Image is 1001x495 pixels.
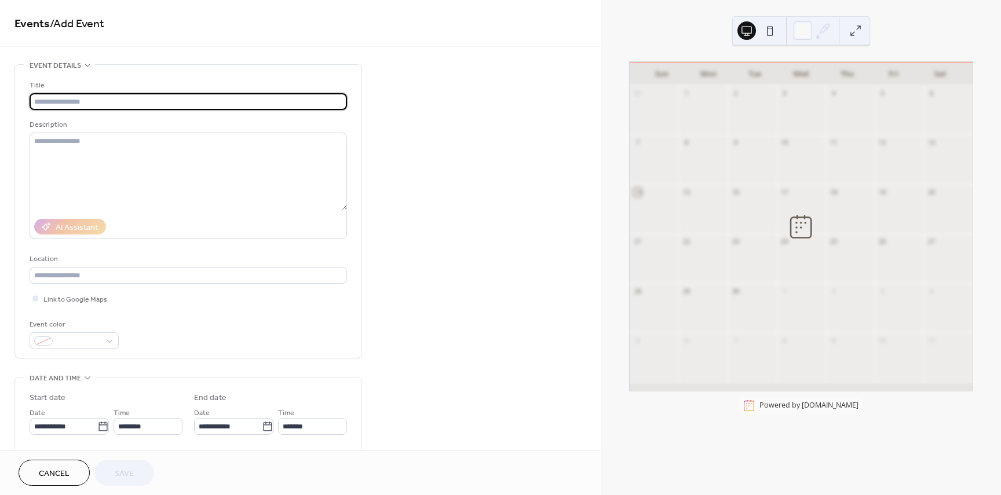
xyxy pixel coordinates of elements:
div: 4 [829,89,838,98]
div: 26 [878,237,887,246]
div: 5 [878,89,887,98]
div: 3 [780,89,789,98]
a: Events [14,13,50,35]
div: Event color [30,318,116,331]
span: Date [194,407,210,419]
span: Link to Google Maps [43,294,107,306]
div: 1 [780,287,789,295]
div: 18 [829,188,838,196]
button: Cancel [19,460,90,486]
div: 24 [780,237,789,246]
div: 15 [682,188,691,196]
div: 10 [878,336,887,344]
div: 29 [682,287,691,295]
div: 19 [878,188,887,196]
div: 11 [927,336,936,344]
div: Mon [685,63,732,86]
div: Tue [732,63,778,86]
div: 21 [633,237,642,246]
div: 25 [829,237,838,246]
div: Location [30,253,345,265]
div: 30 [731,287,740,295]
div: 10 [780,138,789,147]
div: 27 [927,237,936,246]
div: 2 [731,89,740,98]
div: 17 [780,188,789,196]
div: 11 [829,138,838,147]
div: Start date [30,392,65,404]
span: / Add Event [50,13,104,35]
span: Date and time [30,372,81,384]
div: 6 [927,89,936,98]
div: 8 [780,336,789,344]
div: 6 [682,336,691,344]
div: 7 [731,336,740,344]
div: End date [194,392,226,404]
div: 1 [682,89,691,98]
div: 23 [731,237,740,246]
div: 8 [682,138,691,147]
span: Date [30,407,45,419]
a: [DOMAIN_NAME] [802,401,858,410]
div: Wed [778,63,824,86]
div: Powered by [759,401,858,410]
div: 9 [829,336,838,344]
div: 12 [878,138,887,147]
div: 16 [731,188,740,196]
div: 28 [633,287,642,295]
div: 31 [633,89,642,98]
div: Sun [639,63,685,86]
div: 4 [927,287,936,295]
span: Event details [30,60,81,72]
div: Fri [871,63,917,86]
span: Time [114,407,130,419]
div: Thu [824,63,871,86]
div: 20 [927,188,936,196]
div: 14 [633,188,642,196]
div: 9 [731,138,740,147]
div: 22 [682,237,691,246]
div: 3 [878,287,887,295]
div: Title [30,79,345,91]
span: Time [278,407,294,419]
div: 13 [927,138,936,147]
div: Description [30,119,345,131]
span: Cancel [39,468,70,480]
div: 2 [829,287,838,295]
div: Sat [917,63,963,86]
div: 5 [633,336,642,344]
div: 7 [633,138,642,147]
